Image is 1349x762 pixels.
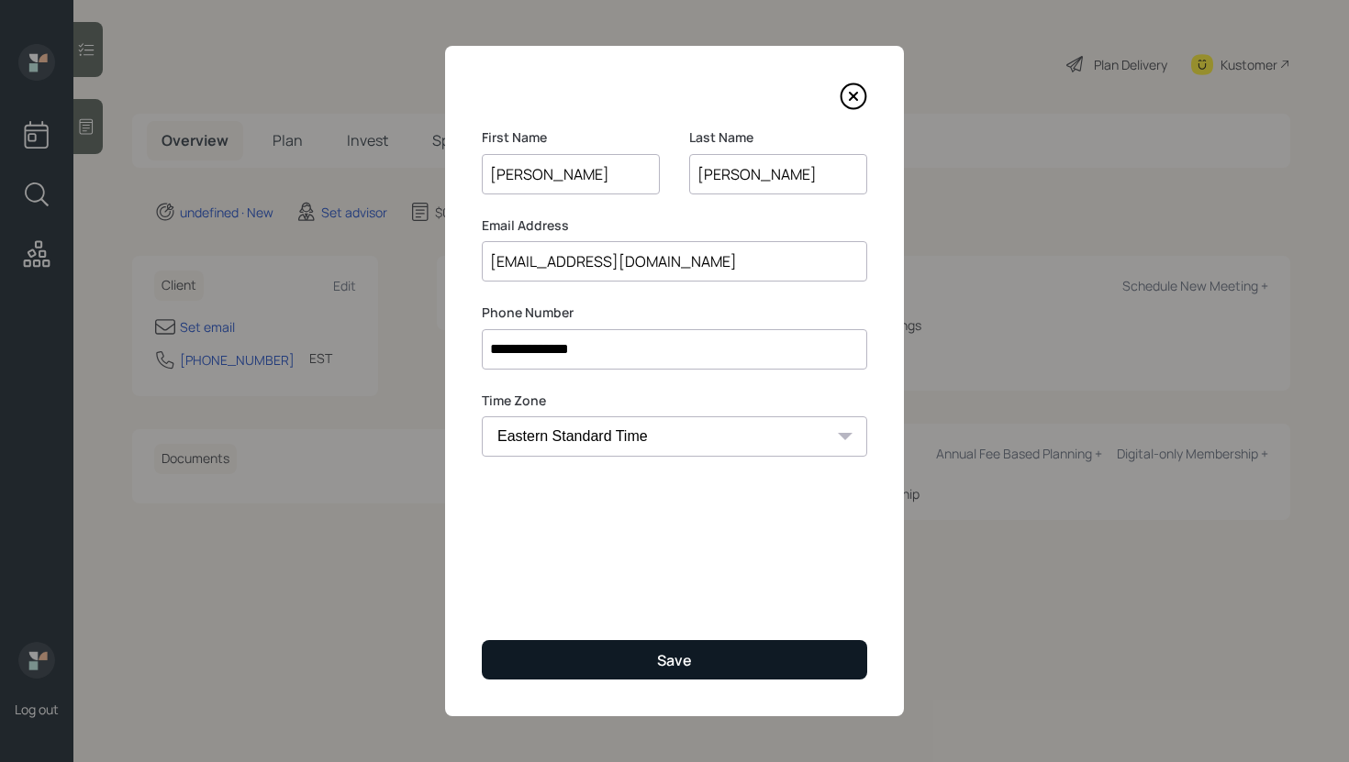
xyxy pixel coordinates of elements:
div: Save [657,650,692,670]
label: First Name [482,128,660,147]
label: Last Name [689,128,867,147]
label: Time Zone [482,392,867,410]
label: Phone Number [482,304,867,322]
label: Email Address [482,216,867,235]
button: Save [482,640,867,679]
